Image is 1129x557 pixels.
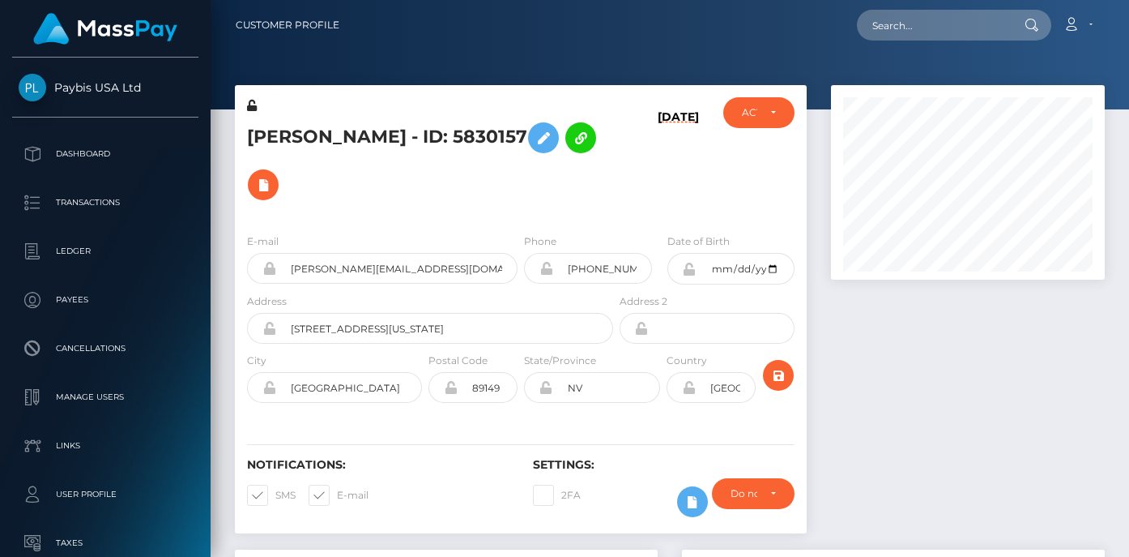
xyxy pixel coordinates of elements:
label: 2FA [533,485,581,506]
a: Cancellations [12,328,198,369]
a: User Profile [12,474,198,515]
label: Address [247,294,287,309]
label: SMS [247,485,296,506]
div: Do not require [731,487,757,500]
label: City [247,353,266,368]
button: Do not require [712,478,795,509]
label: Date of Birth [667,234,730,249]
input: Search... [857,10,1009,41]
label: Phone [524,234,556,249]
p: Manage Users [19,385,192,409]
a: Ledger [12,231,198,272]
p: Payees [19,288,192,312]
a: Manage Users [12,377,198,418]
a: Transactions [12,182,198,223]
img: MassPay Logo [33,13,177,45]
p: Ledger [19,239,192,264]
p: Taxes [19,531,192,555]
label: Address 2 [620,294,667,309]
label: E-mail [309,485,369,506]
h6: Notifications: [247,458,509,472]
h6: Settings: [533,458,795,472]
img: Paybis USA Ltd [19,74,46,101]
a: Links [12,426,198,466]
label: E-mail [247,234,279,249]
label: Postal Code [428,353,488,368]
p: User Profile [19,482,192,507]
div: ACTIVE [742,106,757,119]
p: Links [19,434,192,458]
button: ACTIVE [723,97,795,128]
p: Cancellations [19,336,192,361]
a: Customer Profile [236,8,339,42]
h5: [PERSON_NAME] - ID: 5830157 [247,114,604,208]
span: Paybis USA Ltd [12,80,198,95]
a: Payees [12,280,198,320]
label: Country [667,353,707,368]
h6: [DATE] [658,110,699,214]
p: Dashboard [19,142,192,166]
a: Dashboard [12,134,198,174]
p: Transactions [19,191,192,215]
label: State/Province [524,353,596,368]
